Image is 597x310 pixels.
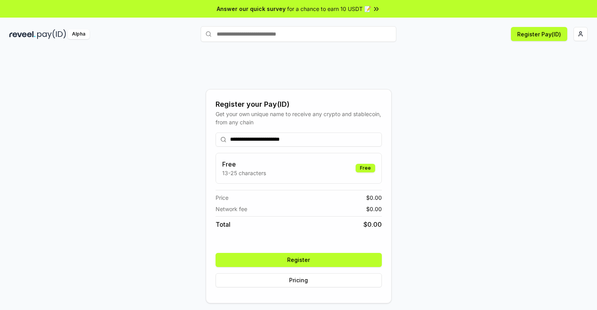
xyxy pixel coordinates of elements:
[9,29,36,39] img: reveel_dark
[216,194,228,202] span: Price
[216,205,247,213] span: Network fee
[366,194,382,202] span: $ 0.00
[216,253,382,267] button: Register
[216,273,382,287] button: Pricing
[216,110,382,126] div: Get your own unique name to receive any crypto and stablecoin, from any chain
[217,5,286,13] span: Answer our quick survey
[216,99,382,110] div: Register your Pay(ID)
[37,29,66,39] img: pay_id
[216,220,230,229] span: Total
[287,5,371,13] span: for a chance to earn 10 USDT 📝
[363,220,382,229] span: $ 0.00
[511,27,567,41] button: Register Pay(ID)
[356,164,375,172] div: Free
[366,205,382,213] span: $ 0.00
[222,169,266,177] p: 13-25 characters
[68,29,90,39] div: Alpha
[222,159,266,169] h3: Free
